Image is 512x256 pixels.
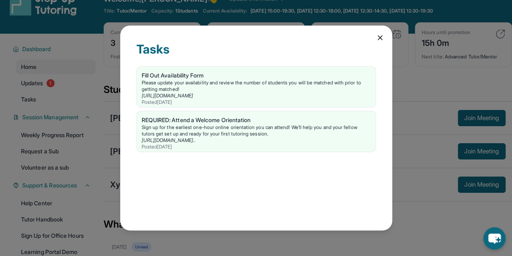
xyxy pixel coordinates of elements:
a: [URL][DOMAIN_NAME].. [142,137,195,143]
div: REQUIRED: Attend a Welcome Orientation [142,116,371,124]
div: Tasks [136,42,376,66]
div: Posted [DATE] [142,144,371,150]
div: Sign up for the earliest one-hour online orientation you can attend! We’ll help you and your fell... [142,124,371,137]
a: [URL][DOMAIN_NAME] [142,93,193,99]
a: Fill Out Availability FormPlease update your availability and review the number of students you w... [137,67,376,107]
div: Posted [DATE] [142,99,371,105]
div: Please update your availability and review the number of students you will be matched with prior ... [142,80,371,93]
a: REQUIRED: Attend a Welcome OrientationSign up for the earliest one-hour online orientation you ca... [137,111,376,152]
div: Fill Out Availability Form [142,71,371,80]
button: chat-button [483,227,506,250]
